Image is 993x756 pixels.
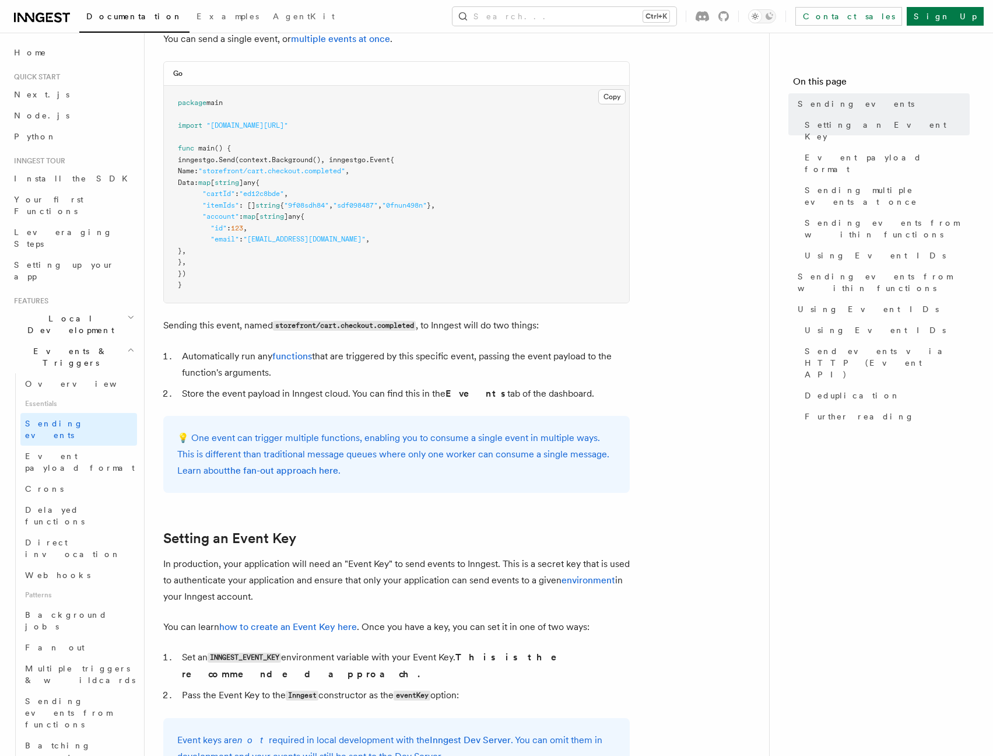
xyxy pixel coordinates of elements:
[805,250,946,261] span: Using Event IDs
[284,190,288,198] span: ,
[14,260,114,281] span: Setting up your app
[9,84,137,105] a: Next.js
[197,12,259,21] span: Examples
[20,586,137,604] span: Patterns
[178,649,630,682] li: Set an environment variable with your Event Key.
[202,190,235,198] span: "cartId"
[178,156,219,164] span: inngestgo.
[20,532,137,565] a: Direct invocation
[798,303,939,315] span: Using Event IDs
[237,734,269,745] em: not
[805,217,970,240] span: Sending events from within functions
[798,98,914,110] span: Sending events
[178,99,206,107] span: package
[793,93,970,114] a: Sending events
[284,212,304,220] span: ]any{
[800,341,970,385] a: Send events via HTTP (Event API)
[25,419,83,440] span: Sending events
[79,3,190,33] a: Documentation
[329,201,333,209] span: ,
[163,619,630,635] p: You can learn . Once you have a key, you can set it in one of two ways:
[163,530,296,547] a: Setting an Event Key
[25,643,85,652] span: Fan out
[793,75,970,93] h4: On this page
[9,105,137,126] a: Node.js
[795,7,902,26] a: Contact sales
[9,126,137,147] a: Python
[800,180,970,212] a: Sending multiple events at once
[20,499,137,532] a: Delayed functions
[9,345,127,369] span: Events & Triggers
[231,224,243,232] span: 123
[239,201,255,209] span: : []
[206,99,223,107] span: main
[20,637,137,658] a: Fan out
[430,734,511,745] a: Inngest Dev Server
[202,201,239,209] span: "itemIds"
[9,42,137,63] a: Home
[273,12,335,21] span: AgentKit
[206,121,288,129] span: "[DOMAIN_NAME][URL]"
[800,147,970,180] a: Event payload format
[14,174,135,183] span: Install the SDK
[805,184,970,208] span: Sending multiple events at once
[9,296,48,306] span: Features
[239,190,284,198] span: "ed12c8bde"
[800,385,970,406] a: Deduplication
[9,254,137,287] a: Setting up your app
[805,324,946,336] span: Using Event IDs
[25,664,135,685] span: Multiple triggers & wildcards
[20,373,137,394] a: Overview
[9,168,137,189] a: Install the SDK
[25,610,107,631] span: Background jobs
[239,235,243,243] span: :
[452,7,676,26] button: Search...Ctrl+K
[333,201,378,209] span: "sdf098487"
[25,570,90,580] span: Webhooks
[313,156,394,164] span: (), inngestgo.Event{
[210,224,227,232] span: "id"
[235,190,239,198] span: :
[598,89,626,104] button: Copy
[9,189,137,222] a: Your first Functions
[178,167,198,175] span: Name:
[86,12,183,21] span: Documentation
[798,271,970,294] span: Sending events from within functions
[210,178,215,187] span: [
[800,245,970,266] a: Using Event IDs
[178,121,202,129] span: import
[25,696,112,729] span: Sending events from functions
[907,7,984,26] a: Sign Up
[243,212,255,220] span: map
[284,201,329,209] span: "9f08sdh84"
[427,201,435,209] span: },
[178,178,198,187] span: Data:
[163,556,630,605] p: In production, your application will need an "Event Key" to send events to Inngest. This is a sec...
[20,604,137,637] a: Background jobs
[178,687,630,704] li: Pass the Event Key to the constructor as the option:
[805,119,970,142] span: Setting an Event Key
[793,299,970,320] a: Using Event IDs
[800,212,970,245] a: Sending events from within functions
[178,247,186,255] span: },
[255,201,280,209] span: string
[198,178,210,187] span: map
[14,195,83,216] span: Your first Functions
[378,201,382,209] span: ,
[14,132,57,141] span: Python
[9,308,137,341] button: Local Development
[190,3,266,32] a: Examples
[14,111,69,120] span: Node.js
[255,212,259,220] span: [
[182,652,573,680] strong: This is the recommended approach.
[198,167,345,175] span: "storefront/cart.checkout.completed"
[219,156,235,164] span: Send
[562,575,615,586] a: environment
[208,653,281,663] code: INNGEST_EVENT_KEY
[178,281,182,289] span: }
[800,114,970,147] a: Setting an Event Key
[210,235,239,243] span: "email"
[748,9,776,23] button: Toggle dark mode
[25,538,121,559] span: Direct invocation
[163,317,630,334] p: Sending this event, named , to Inngest will do two things:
